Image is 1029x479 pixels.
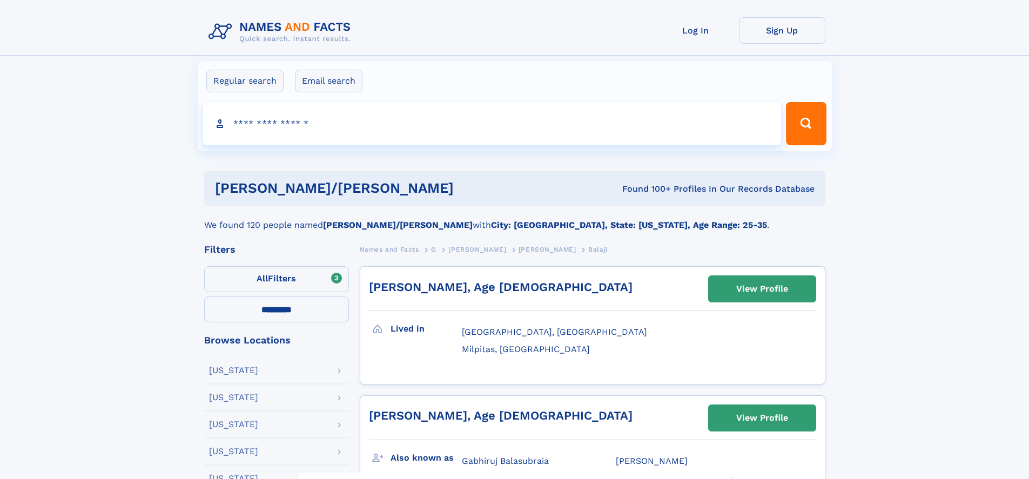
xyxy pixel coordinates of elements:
a: View Profile [709,276,816,302]
span: [GEOGRAPHIC_DATA], [GEOGRAPHIC_DATA] [462,327,647,337]
a: Log In [653,17,739,44]
label: Regular search [206,70,284,92]
h3: Also known as [391,449,462,467]
a: [PERSON_NAME] [448,242,506,256]
span: All [257,273,268,284]
h1: [PERSON_NAME]/[PERSON_NAME] [215,181,538,195]
span: [PERSON_NAME] [616,456,688,466]
a: Sign Up [739,17,825,44]
div: [US_STATE] [209,447,258,456]
a: [PERSON_NAME] [519,242,576,256]
span: G [431,246,436,253]
div: View Profile [736,276,788,301]
div: Browse Locations [204,335,349,345]
a: Names and Facts [360,242,419,256]
h3: Lived in [391,320,462,338]
div: [US_STATE] [209,393,258,402]
a: [PERSON_NAME], Age [DEMOGRAPHIC_DATA] [369,280,633,294]
span: Milpitas, [GEOGRAPHIC_DATA] [462,344,590,354]
b: City: [GEOGRAPHIC_DATA], State: [US_STATE], Age Range: 25-35 [491,220,767,230]
button: Search Button [786,102,826,145]
div: Filters [204,245,349,254]
div: We found 120 people named with . [204,206,825,232]
label: Email search [295,70,362,92]
a: [PERSON_NAME], Age [DEMOGRAPHIC_DATA] [369,409,633,422]
div: [US_STATE] [209,366,258,375]
img: Logo Names and Facts [204,17,360,46]
span: Balaji [588,246,608,253]
span: [PERSON_NAME] [519,246,576,253]
a: View Profile [709,405,816,431]
input: search input [203,102,782,145]
span: [PERSON_NAME] [448,246,506,253]
div: View Profile [736,406,788,430]
label: Filters [204,266,349,292]
b: [PERSON_NAME]/[PERSON_NAME] [323,220,473,230]
div: [US_STATE] [209,420,258,429]
span: Gabhiruj Balasubraia [462,456,549,466]
div: Found 100+ Profiles In Our Records Database [538,183,815,195]
a: G [431,242,436,256]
